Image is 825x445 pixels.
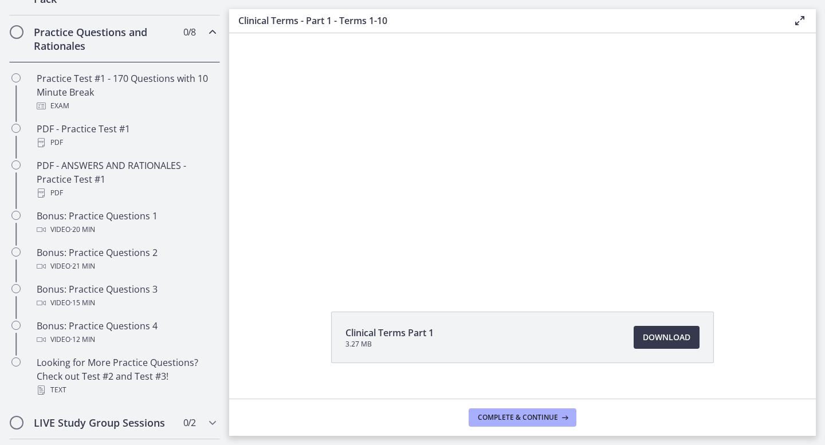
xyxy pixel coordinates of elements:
[183,25,195,39] span: 0 / 8
[345,326,434,340] span: Clinical Terms Part 1
[37,319,215,346] div: Bonus: Practice Questions 4
[70,223,95,237] span: · 20 min
[634,326,700,349] a: Download
[37,356,215,397] div: Looking for More Practice Questions? Check out Test #2 and Test #3!
[469,408,576,427] button: Complete & continue
[183,416,195,430] span: 0 / 2
[37,136,215,149] div: PDF
[70,333,95,346] span: · 12 min
[37,296,215,310] div: Video
[37,122,215,149] div: PDF - Practice Test #1
[37,99,215,113] div: Exam
[37,223,215,237] div: Video
[37,209,215,237] div: Bonus: Practice Questions 1
[478,413,558,422] span: Complete & continue
[238,14,775,27] h3: Clinical Terms - Part 1 - Terms 1-10
[643,330,690,344] span: Download
[37,186,215,200] div: PDF
[37,383,215,397] div: Text
[37,72,215,113] div: Practice Test #1 - 170 Questions with 10 Minute Break
[37,259,215,273] div: Video
[34,416,174,430] h2: LIVE Study Group Sessions
[37,282,215,310] div: Bonus: Practice Questions 3
[70,259,95,273] span: · 21 min
[34,25,174,53] h2: Practice Questions and Rationales
[345,340,434,349] span: 3.27 MB
[37,159,215,200] div: PDF - ANSWERS AND RATIONALES - Practice Test #1
[37,333,215,346] div: Video
[70,296,95,310] span: · 15 min
[37,246,215,273] div: Bonus: Practice Questions 2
